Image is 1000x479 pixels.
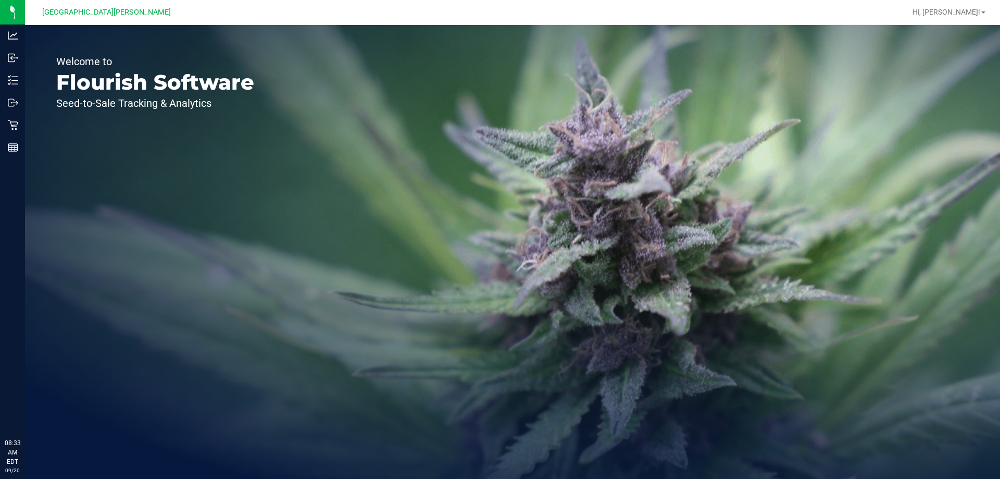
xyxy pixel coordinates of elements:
inline-svg: Inventory [8,75,18,85]
inline-svg: Reports [8,142,18,153]
inline-svg: Retail [8,120,18,130]
span: Hi, [PERSON_NAME]! [913,8,980,16]
inline-svg: Inbound [8,53,18,63]
p: Seed-to-Sale Tracking & Analytics [56,98,254,108]
p: Flourish Software [56,72,254,93]
span: [GEOGRAPHIC_DATA][PERSON_NAME] [42,8,171,17]
inline-svg: Analytics [8,30,18,41]
p: 09/20 [5,466,20,474]
p: Welcome to [56,56,254,67]
inline-svg: Outbound [8,97,18,108]
p: 08:33 AM EDT [5,438,20,466]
